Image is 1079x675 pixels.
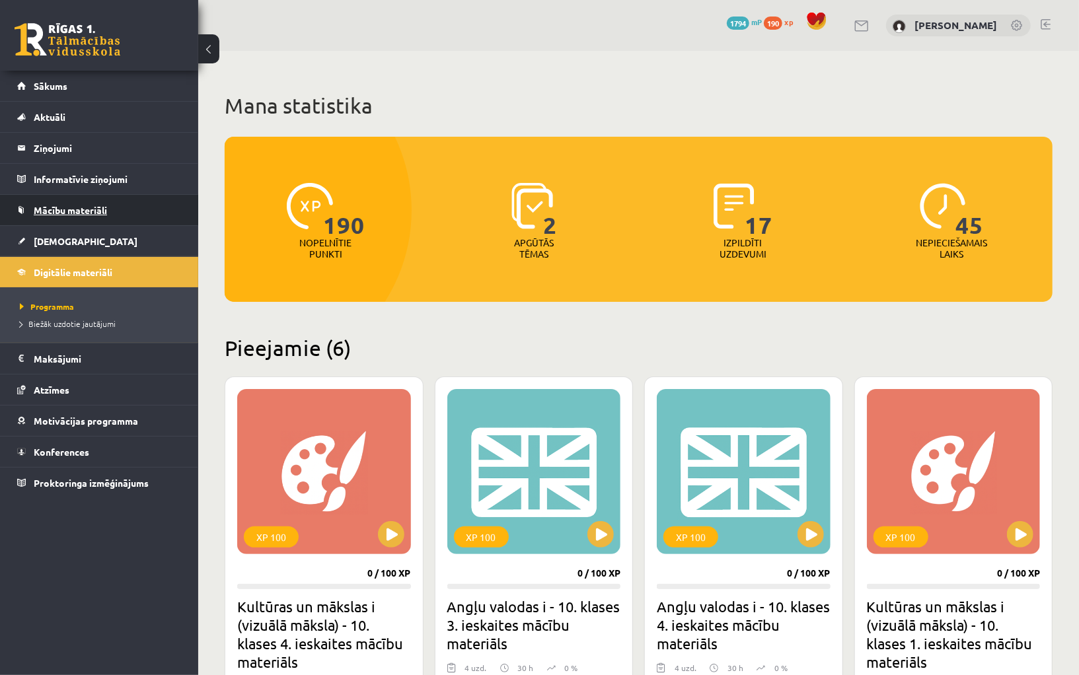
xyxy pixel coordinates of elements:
a: Programma [20,301,185,312]
img: Madara Dzidra Glīzde [893,20,906,33]
h2: Pieejamie (6) [225,335,1053,361]
a: Ziņojumi [17,133,182,163]
span: Programma [20,301,74,312]
a: 1794 mP [727,17,762,27]
h2: Kultūras un mākslas i (vizuālā māksla) - 10. klases 1. ieskaites mācību materiāls [867,597,1041,671]
span: Sākums [34,80,67,92]
img: icon-xp-0682a9bc20223a9ccc6f5883a126b849a74cddfe5390d2b41b4391c66f2066e7.svg [287,183,333,229]
p: Izpildīti uzdevumi [717,237,768,260]
span: Biežāk uzdotie jautājumi [20,318,116,329]
a: 190 xp [764,17,800,27]
img: icon-completed-tasks-ad58ae20a441b2904462921112bc710f1caf180af7a3daa7317a5a94f2d26646.svg [714,183,755,229]
a: [PERSON_NAME] [914,18,997,32]
span: 45 [956,183,984,237]
h2: Kultūras un mākslas i (vizuālā māksla) - 10. klases 4. ieskaites mācību materiāls [237,597,411,671]
span: Digitālie materiāli [34,266,112,278]
h2: Angļu valodas i - 10. klases 4. ieskaites mācību materiāls [657,597,831,653]
span: Mācību materiāli [34,204,107,216]
span: Atzīmes [34,384,69,396]
span: [DEMOGRAPHIC_DATA] [34,235,137,247]
p: 0 % [774,662,788,674]
a: Biežāk uzdotie jautājumi [20,318,185,330]
legend: Maksājumi [34,343,182,374]
span: Aktuāli [34,111,65,123]
p: Apgūtās tēmas [509,237,560,260]
a: Konferences [17,437,182,467]
span: 190 [323,183,365,237]
span: Motivācijas programma [34,415,138,427]
a: Aktuāli [17,102,182,132]
legend: Informatīvie ziņojumi [34,164,182,194]
img: icon-clock-7be60019b62300814b6bd22b8e044499b485619524d84068768e800edab66f18.svg [920,183,966,229]
p: Nopelnītie punkti [299,237,352,260]
p: 30 h [518,662,534,674]
span: 1794 [727,17,749,30]
a: Digitālie materiāli [17,257,182,287]
a: Rīgas 1. Tālmācības vidusskola [15,23,120,56]
a: Sākums [17,71,182,101]
img: icon-learned-topics-4a711ccc23c960034f471b6e78daf4a3bad4a20eaf4de84257b87e66633f6470.svg [511,183,553,229]
legend: Ziņojumi [34,133,182,163]
a: [DEMOGRAPHIC_DATA] [17,226,182,256]
span: xp [784,17,793,27]
div: XP 100 [663,526,718,548]
p: 30 h [727,662,743,674]
p: 0 % [565,662,578,674]
a: Mācību materiāli [17,195,182,225]
span: 2 [543,183,557,237]
div: XP 100 [454,526,509,548]
a: Maksājumi [17,343,182,374]
a: Proktoringa izmēģinājums [17,468,182,498]
div: XP 100 [244,526,299,548]
a: Informatīvie ziņojumi [17,164,182,194]
a: Motivācijas programma [17,406,182,436]
span: Proktoringa izmēģinājums [34,477,149,489]
h1: Mana statistika [225,92,1053,119]
a: Atzīmes [17,374,182,405]
span: mP [751,17,762,27]
span: 17 [745,183,772,237]
div: XP 100 [874,526,928,548]
h2: Angļu valodas i - 10. klases 3. ieskaites mācību materiāls [447,597,621,653]
p: Nepieciešamais laiks [916,237,987,260]
span: 190 [764,17,782,30]
span: Konferences [34,446,89,458]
